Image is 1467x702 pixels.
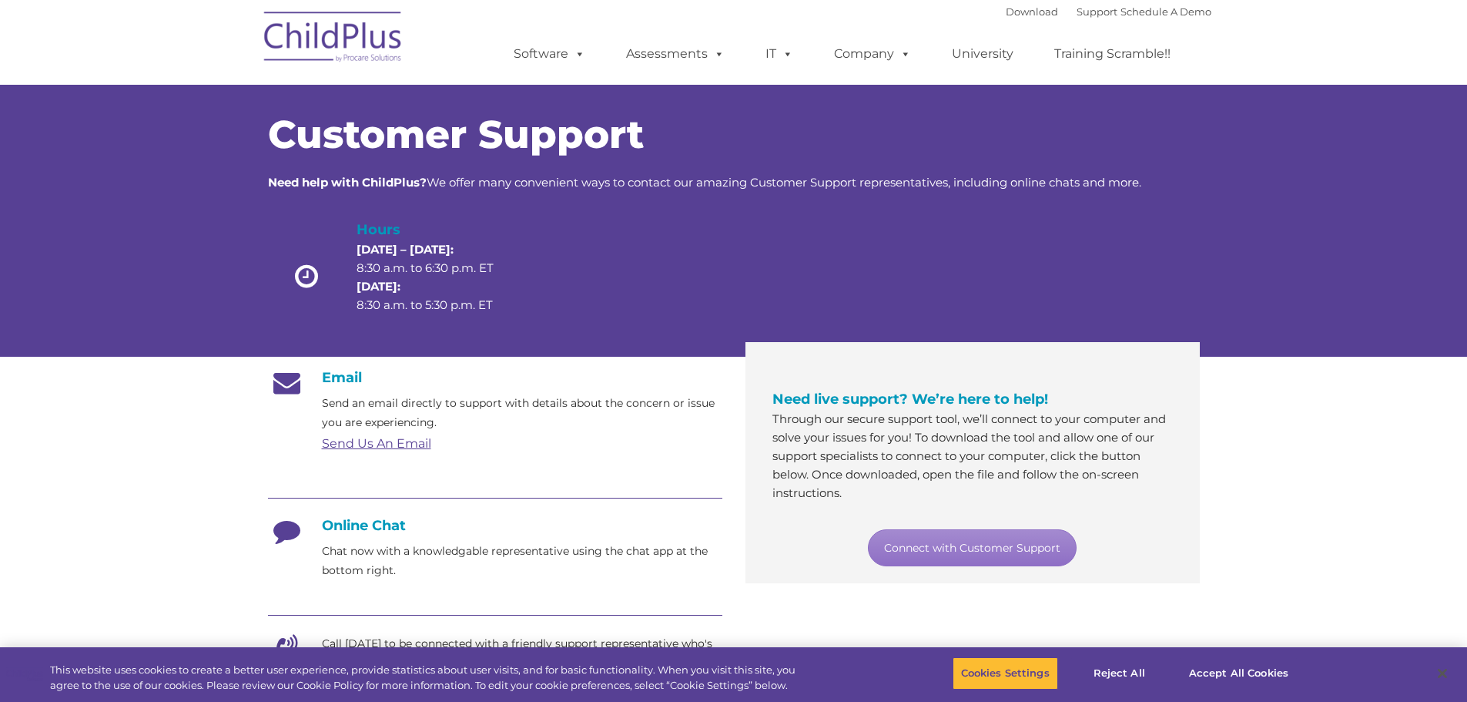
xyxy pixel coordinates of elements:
[268,175,427,190] strong: Need help with ChildPlus?
[1039,39,1186,69] a: Training Scramble!!
[322,436,431,451] a: Send Us An Email
[357,242,454,257] strong: [DATE] – [DATE]:
[1077,5,1117,18] a: Support
[1006,5,1058,18] a: Download
[357,240,520,314] p: 8:30 a.m. to 6:30 p.m. ET 8:30 a.m. to 5:30 p.m. ET
[268,111,644,158] span: Customer Support
[268,175,1141,190] span: We offer many convenient ways to contact our amazing Customer Support representatives, including ...
[357,219,520,240] h4: Hours
[1425,657,1459,690] button: Close
[1120,5,1211,18] a: Schedule A Demo
[819,39,926,69] a: Company
[322,394,722,432] p: Send an email directly to support with details about the concern or issue you are experiencing.
[268,517,722,534] h4: Online Chat
[322,634,722,673] p: Call [DATE] to be connected with a friendly support representative who's eager to help.
[50,663,807,693] div: This website uses cookies to create a better user experience, provide statistics about user visit...
[256,1,410,78] img: ChildPlus by Procare Solutions
[1181,657,1297,690] button: Accept All Cookies
[772,410,1173,502] p: Through our secure support tool, we’ll connect to your computer and solve your issues for you! To...
[750,39,809,69] a: IT
[357,279,400,294] strong: [DATE]:
[322,542,722,580] p: Chat now with a knowledgable representative using the chat app at the bottom right.
[953,657,1058,690] button: Cookies Settings
[268,369,722,386] h4: Email
[498,39,601,69] a: Software
[772,391,1048,408] span: Need live support? We’re here to help!
[868,529,1077,566] a: Connect with Customer Support
[1006,5,1211,18] font: |
[936,39,1029,69] a: University
[1071,657,1167,690] button: Reject All
[611,39,740,69] a: Assessments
